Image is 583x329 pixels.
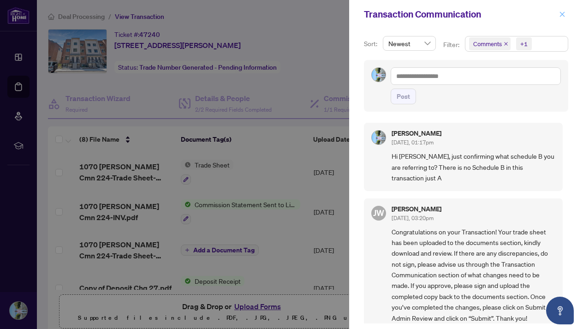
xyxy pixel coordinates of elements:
span: Newest [388,36,430,50]
img: Profile Icon [372,131,386,144]
div: Transaction Communication [364,7,556,21]
p: Filter: [443,40,461,50]
h5: [PERSON_NAME] [392,130,441,137]
h5: [PERSON_NAME] [392,206,441,212]
span: JW [373,206,384,219]
span: Hi [PERSON_NAME], just confirming what schedule B you are referring to? There is no Schedule B in... [392,151,555,183]
span: Comments [469,37,511,50]
button: Post [391,89,416,104]
span: [DATE], 03:20pm [392,215,434,221]
span: Congratulations on your Transaction! Your trade sheet has been uploaded to the documents section,... [392,227,555,323]
p: Sort: [364,39,379,49]
div: +1 [520,39,528,48]
img: Profile Icon [372,68,386,82]
span: [DATE], 01:17pm [392,139,434,146]
button: Open asap [546,297,574,324]
span: close [504,42,508,46]
span: close [559,11,565,18]
span: Comments [473,39,502,48]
